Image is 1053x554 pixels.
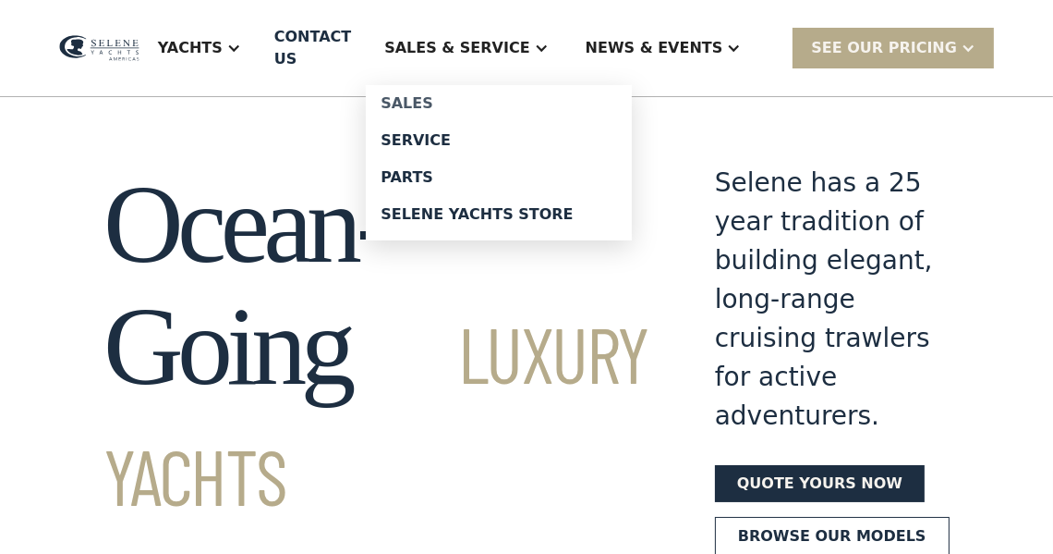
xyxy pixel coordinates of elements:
a: Quote yours now [715,465,925,502]
div: Sales [381,96,617,111]
a: Sales [366,85,632,122]
div: SEE Our Pricing [811,37,957,59]
div: Service [381,133,617,148]
div: News & EVENTS [586,37,723,59]
div: Selene Yachts Store [381,207,617,222]
div: News & EVENTS [567,11,760,85]
div: Sales & Service [384,37,529,59]
span: Luxury Yachts [103,306,648,522]
img: logo [59,35,139,61]
div: SEE Our Pricing [793,28,994,68]
div: Yachts [158,37,223,59]
div: Contact US [274,26,351,70]
div: Selene has a 25 year tradition of building elegant, long-range cruising trawlers for active adven... [715,164,950,436]
a: Parts [366,159,632,196]
div: Yachts [139,11,260,85]
h1: Ocean-Going [103,164,648,530]
div: Sales & Service [366,11,566,85]
div: Parts [381,170,617,185]
nav: Sales & Service [366,85,632,240]
a: Service [366,122,632,159]
a: Selene Yachts Store [366,196,632,233]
